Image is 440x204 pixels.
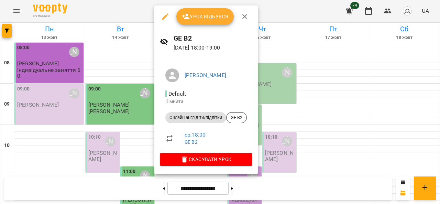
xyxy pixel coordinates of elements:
[185,139,198,145] a: GE B2
[160,153,252,165] button: Скасувати Урок
[165,98,247,105] p: Кімната
[176,8,234,25] button: Урок відбувся
[165,90,187,97] span: - Default
[185,72,226,78] a: [PERSON_NAME]
[227,115,246,121] span: GE B2
[174,44,252,52] p: [DATE] 18:00 - 19:00
[165,155,247,163] span: Скасувати Урок
[165,115,226,121] span: Онлайн англ.діти/підлітки
[174,33,252,44] h6: GE B2
[185,131,206,138] a: ср , 18:00
[182,12,229,21] span: Урок відбувся
[226,112,247,123] div: GE B2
